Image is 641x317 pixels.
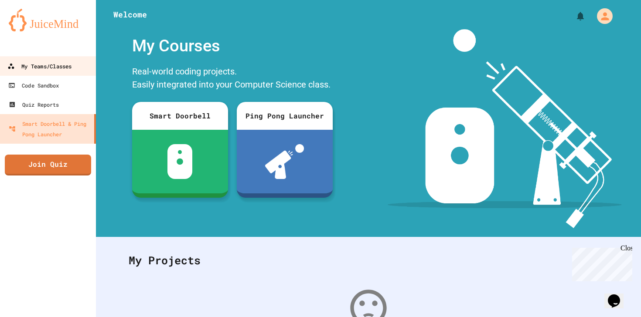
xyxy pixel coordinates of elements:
img: banner-image-my-projects.png [388,29,621,228]
iframe: chat widget [604,282,632,308]
div: My Notifications [559,9,588,24]
div: Ping Pong Launcher [237,102,333,130]
div: Code Sandbox [8,80,59,91]
img: sdb-white.svg [167,144,192,179]
a: Join Quiz [5,155,91,175]
div: Quiz Reports [9,99,59,110]
div: My Courses [128,29,337,63]
img: logo-orange.svg [9,9,87,31]
img: ppl-with-ball.png [265,144,304,179]
div: My Account [588,6,615,26]
div: Real-world coding projects. Easily integrated into your Computer Science class. [128,63,337,95]
div: My Teams/Classes [7,61,72,72]
div: Smart Doorbell [132,102,228,130]
iframe: chat widget [569,244,632,281]
div: Smart Doorbell & Ping Pong Launcher [9,118,91,139]
div: My Projects [120,243,617,277]
div: Chat with us now!Close [3,3,60,55]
